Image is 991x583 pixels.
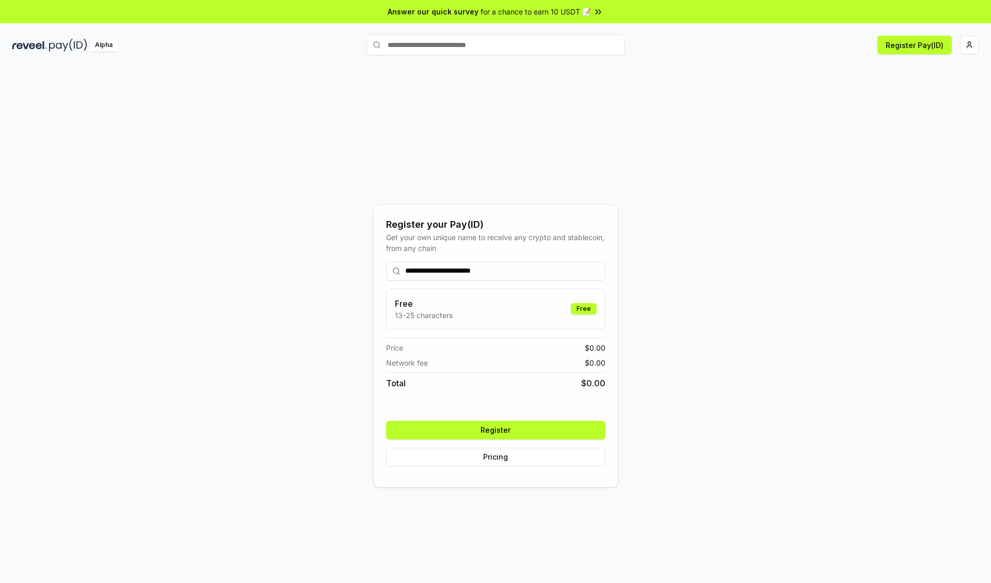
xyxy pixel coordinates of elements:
[585,357,605,368] span: $ 0.00
[877,36,952,54] button: Register Pay(ID)
[388,6,478,17] span: Answer our quick survey
[581,377,605,389] span: $ 0.00
[386,342,403,353] span: Price
[386,421,605,439] button: Register
[49,39,87,52] img: pay_id
[386,217,605,232] div: Register your Pay(ID)
[571,303,597,314] div: Free
[585,342,605,353] span: $ 0.00
[89,39,118,52] div: Alpha
[481,6,591,17] span: for a chance to earn 10 USDT 📝
[395,297,453,310] h3: Free
[395,310,453,321] p: 13-25 characters
[386,232,605,254] div: Get your own unique name to receive any crypto and stablecoin, from any chain
[386,448,605,466] button: Pricing
[12,39,47,52] img: reveel_dark
[386,357,428,368] span: Network fee
[386,377,406,389] span: Total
